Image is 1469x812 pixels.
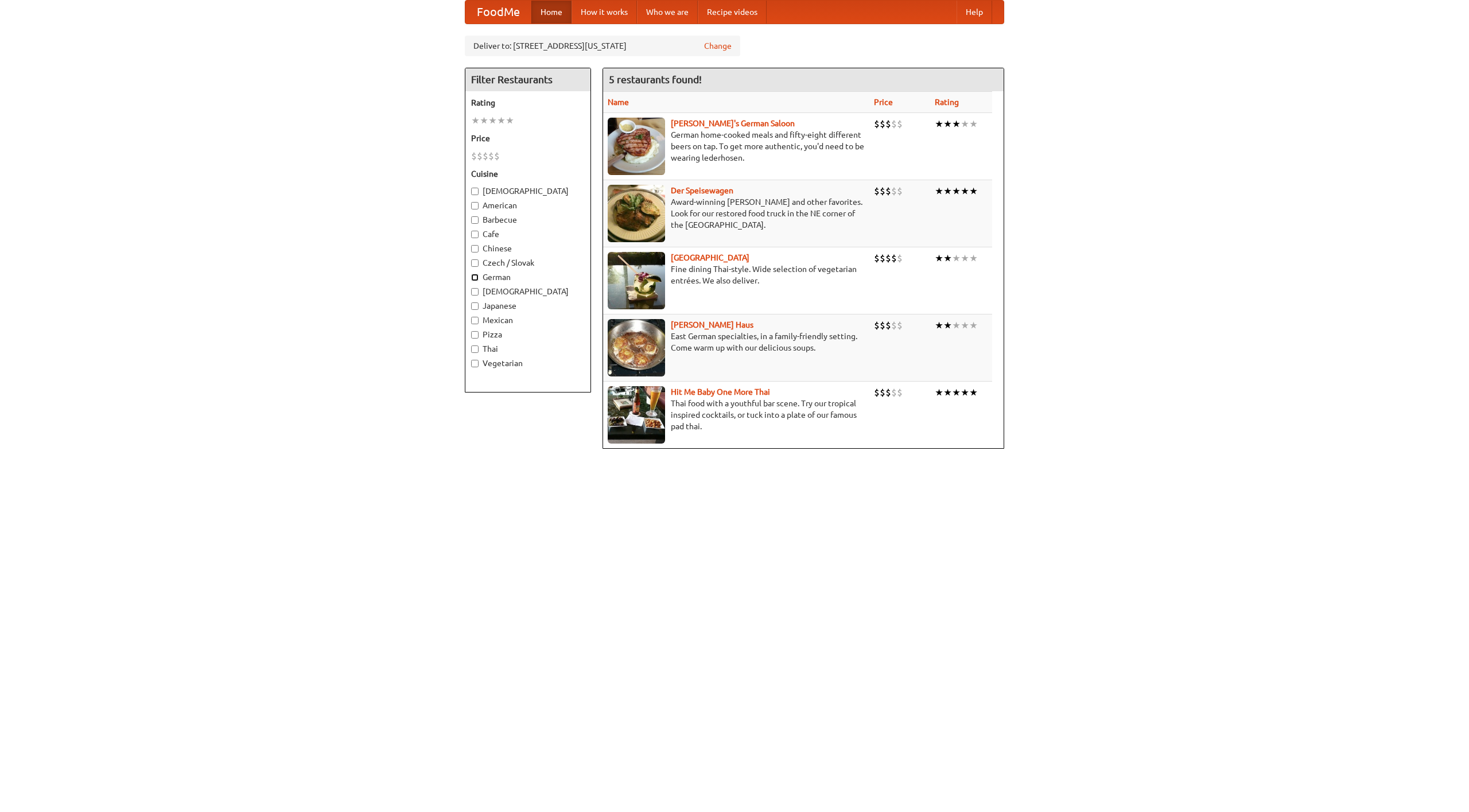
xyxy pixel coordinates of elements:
li: $ [874,319,880,332]
a: [PERSON_NAME]'s German Saloon [671,119,795,128]
li: ★ [506,114,514,127]
label: Cafe [471,228,585,240]
li: ★ [961,252,969,265]
li: $ [897,185,903,197]
li: ★ [471,114,480,127]
label: Pizza [471,329,585,340]
label: Mexican [471,314,585,326]
a: Who we are [637,1,698,24]
li: $ [885,319,891,332]
input: Pizza [471,331,479,339]
a: Help [957,1,992,24]
label: Japanese [471,300,585,312]
h4: Filter Restaurants [465,68,590,91]
li: ★ [961,319,969,332]
li: ★ [969,118,978,130]
h5: Rating [471,97,585,108]
li: $ [880,252,885,265]
li: $ [891,319,897,332]
img: speisewagen.jpg [608,185,665,242]
a: Hit Me Baby One More Thai [671,387,770,397]
li: ★ [497,114,506,127]
li: $ [897,252,903,265]
li: ★ [961,185,969,197]
input: Barbecue [471,216,479,224]
a: Der Speisewagen [671,186,733,195]
label: Thai [471,343,585,355]
li: $ [897,319,903,332]
a: Home [531,1,572,24]
img: kohlhaus.jpg [608,319,665,376]
li: $ [488,150,494,162]
h5: Price [471,133,585,144]
li: ★ [488,114,497,127]
li: ★ [969,386,978,399]
li: ★ [943,118,952,130]
li: $ [885,185,891,197]
a: Change [704,40,732,52]
label: American [471,200,585,211]
h5: Cuisine [471,168,585,180]
img: satay.jpg [608,252,665,309]
li: $ [880,386,885,399]
li: ★ [943,386,952,399]
a: Rating [935,98,959,107]
li: $ [891,118,897,130]
li: ★ [943,252,952,265]
input: [DEMOGRAPHIC_DATA] [471,288,479,296]
a: FoodMe [465,1,531,24]
input: Chinese [471,245,479,252]
li: $ [897,386,903,399]
li: ★ [952,386,961,399]
img: esthers.jpg [608,118,665,175]
a: How it works [572,1,637,24]
li: $ [874,118,880,130]
input: [DEMOGRAPHIC_DATA] [471,188,479,195]
input: Cafe [471,231,479,238]
input: American [471,202,479,209]
li: $ [880,319,885,332]
li: $ [885,386,891,399]
li: ★ [943,185,952,197]
label: Barbecue [471,214,585,226]
a: Name [608,98,629,107]
li: $ [874,252,880,265]
li: ★ [935,386,943,399]
li: ★ [935,252,943,265]
li: ★ [969,252,978,265]
li: ★ [952,252,961,265]
li: $ [885,252,891,265]
li: $ [874,386,880,399]
li: $ [880,185,885,197]
li: ★ [935,185,943,197]
li: $ [891,386,897,399]
label: Vegetarian [471,358,585,369]
a: [GEOGRAPHIC_DATA] [671,253,749,262]
input: Japanese [471,302,479,310]
li: ★ [961,386,969,399]
ng-pluralize: 5 restaurants found! [609,74,702,85]
li: $ [885,118,891,130]
li: $ [483,150,488,162]
label: [DEMOGRAPHIC_DATA] [471,286,585,297]
li: ★ [935,118,943,130]
li: $ [477,150,483,162]
input: Czech / Slovak [471,259,479,267]
img: babythai.jpg [608,386,665,444]
label: Czech / Slovak [471,257,585,269]
a: Price [874,98,893,107]
li: ★ [943,319,952,332]
li: $ [874,185,880,197]
li: $ [891,185,897,197]
div: Deliver to: [STREET_ADDRESS][US_STATE] [465,36,740,56]
a: [PERSON_NAME] Haus [671,320,753,329]
li: $ [471,150,477,162]
label: Chinese [471,243,585,254]
p: East German specialties, in a family-friendly setting. Come warm up with our delicious soups. [608,331,865,353]
li: ★ [952,185,961,197]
